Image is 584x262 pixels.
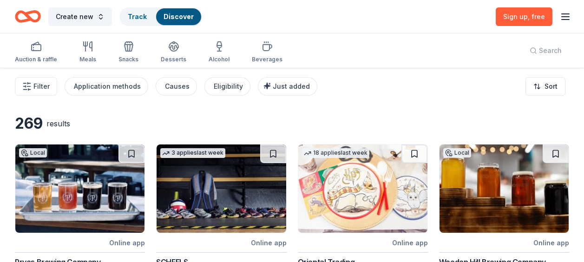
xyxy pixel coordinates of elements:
div: 269 [15,114,43,133]
button: Filter [15,77,57,96]
div: Local [19,148,47,157]
span: Create new [56,11,93,22]
div: Snacks [118,56,138,63]
a: Track [128,13,147,20]
button: Meals [79,37,96,68]
div: Local [443,148,471,157]
span: Filter [33,81,50,92]
img: Image for Wooden Hill Brewing Company [440,144,569,233]
a: Sign up, free [496,7,552,26]
img: Image for Oriental Trading [298,144,427,233]
div: Beverages [252,56,282,63]
button: Desserts [161,37,186,68]
span: Just added [273,82,310,90]
img: Image for SCHEELS [157,144,286,233]
span: Sort [545,81,558,92]
div: Auction & raffle [15,56,57,63]
div: Eligibility [214,81,243,92]
button: Application methods [65,77,148,96]
span: , free [528,13,545,20]
button: Alcohol [209,37,230,68]
button: Just added [258,77,317,96]
a: Home [15,6,41,27]
span: Sign up [503,13,545,20]
button: Snacks [118,37,138,68]
div: Online app [109,237,145,249]
div: 3 applies last week [160,148,225,158]
a: Discover [164,13,194,20]
div: Alcohol [209,56,230,63]
div: Causes [165,81,190,92]
button: TrackDiscover [119,7,202,26]
button: Causes [156,77,197,96]
div: Meals [79,56,96,63]
div: Online app [533,237,569,249]
div: Online app [392,237,428,249]
button: Sort [525,77,565,96]
div: 18 applies last week [302,148,369,158]
button: Create new [48,7,112,26]
div: Online app [251,237,287,249]
div: results [46,118,70,129]
div: Desserts [161,56,186,63]
button: Auction & raffle [15,37,57,68]
img: Image for Pryes Brewing Company [15,144,144,233]
button: Eligibility [204,77,250,96]
div: Application methods [74,81,141,92]
button: Beverages [252,37,282,68]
